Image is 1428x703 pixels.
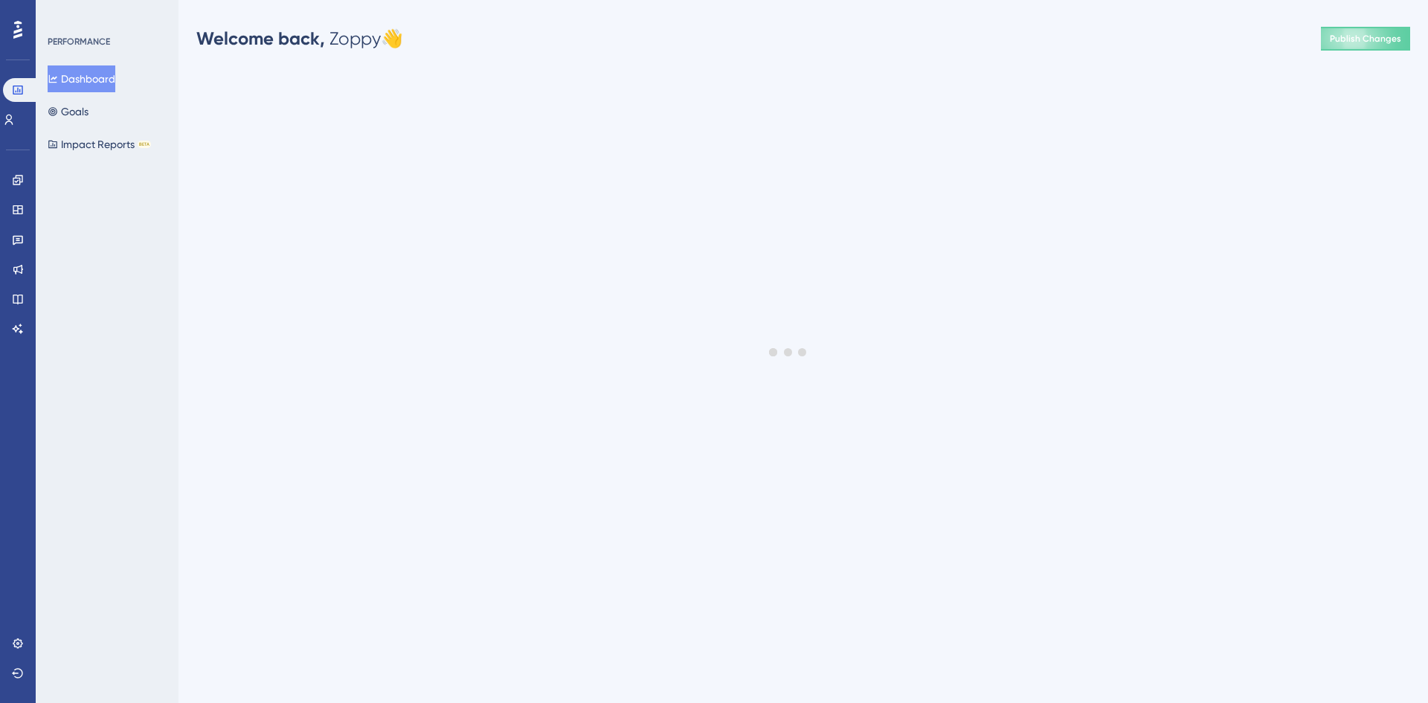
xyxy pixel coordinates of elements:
[1321,27,1410,51] button: Publish Changes
[48,65,115,92] button: Dashboard
[48,36,110,48] div: PERFORMANCE
[196,27,403,51] div: Zoppy 👋
[48,98,89,125] button: Goals
[138,141,151,148] div: BETA
[1330,33,1401,45] span: Publish Changes
[196,28,325,49] span: Welcome back,
[48,131,151,158] button: Impact ReportsBETA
